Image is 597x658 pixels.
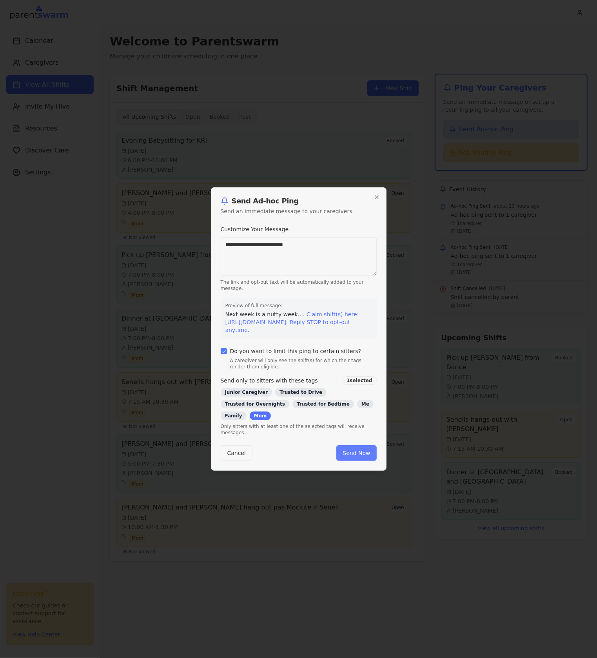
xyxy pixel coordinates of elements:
[225,303,372,309] label: Preview of full message:
[336,445,376,461] button: Send Now
[250,411,271,420] div: Mom
[221,423,377,436] p: Only sitters with at least one of the selected tags will receive messages.
[221,411,247,420] div: Family
[225,310,372,334] p: Next week is a nutty week....
[221,378,318,383] label: Send only to sitters with these tags
[292,400,354,408] div: Trusted for Bedtime
[357,400,374,408] div: Me
[275,388,327,397] div: Trusted to Drive
[221,207,377,215] p: Send an immediate message to your caregivers.
[225,311,359,333] span: Claim shift(s) here: [URL][DOMAIN_NAME]. Reply STOP to opt-out anytime.
[221,197,377,205] h2: Send Ad-hoc Ping
[230,348,361,354] label: Do you want to limit this ping to certain sitters?
[221,388,272,397] div: Junior Caregiver
[221,445,252,461] button: Cancel
[342,376,376,385] div: 1 selected
[221,279,377,292] p: The link and opt-out text will be automatically added to your message.
[221,226,289,232] label: Customize Your Message
[230,357,377,370] p: A caregiver will only see the shift(s) for which their tags render them eligible.
[221,400,289,408] div: Trusted for Overnights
